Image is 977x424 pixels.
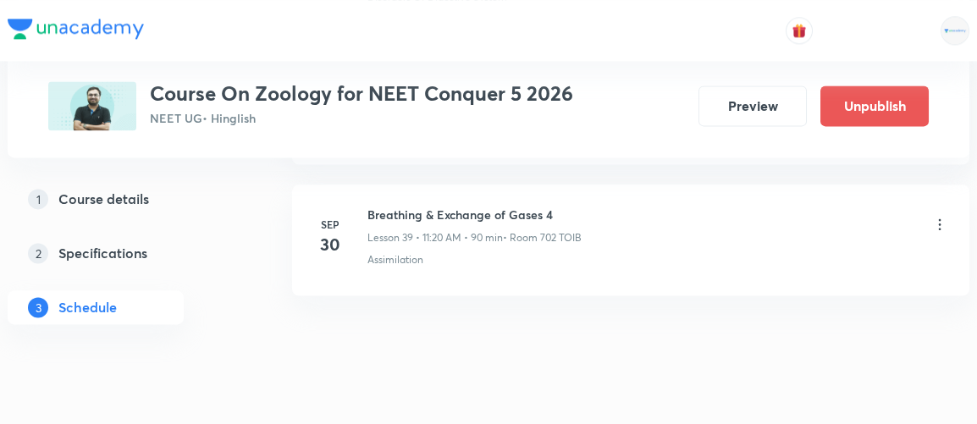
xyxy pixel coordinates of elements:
button: avatar [786,17,813,44]
a: 2Specifications [8,236,238,270]
h6: Breathing & Exchange of Gases 4 [367,206,582,223]
img: Rahul Mishra [941,16,969,45]
a: Company Logo [8,19,144,43]
img: avatar [792,23,807,38]
h5: Schedule [58,297,117,317]
h5: Course details [58,189,149,209]
a: 1Course details [8,182,238,216]
p: Assimilation [367,252,423,267]
h5: Specifications [58,243,147,263]
p: 1 [28,189,48,209]
p: Lesson 39 • 11:20 AM • 90 min [367,230,503,245]
h3: Course On Zoology for NEET Conquer 5 2026 [150,81,573,106]
h6: Sep [313,217,347,232]
button: Preview [698,85,807,126]
h4: 30 [313,232,347,257]
button: Unpublish [820,85,929,126]
p: • Room 702 TOIB [503,230,582,245]
img: Company Logo [8,19,144,39]
p: 3 [28,297,48,317]
p: 2 [28,243,48,263]
img: E669FFA3-E77C-4958-8B65-7FD27E85CEAD_plus.png [48,81,136,130]
p: NEET UG • Hinglish [150,109,573,127]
